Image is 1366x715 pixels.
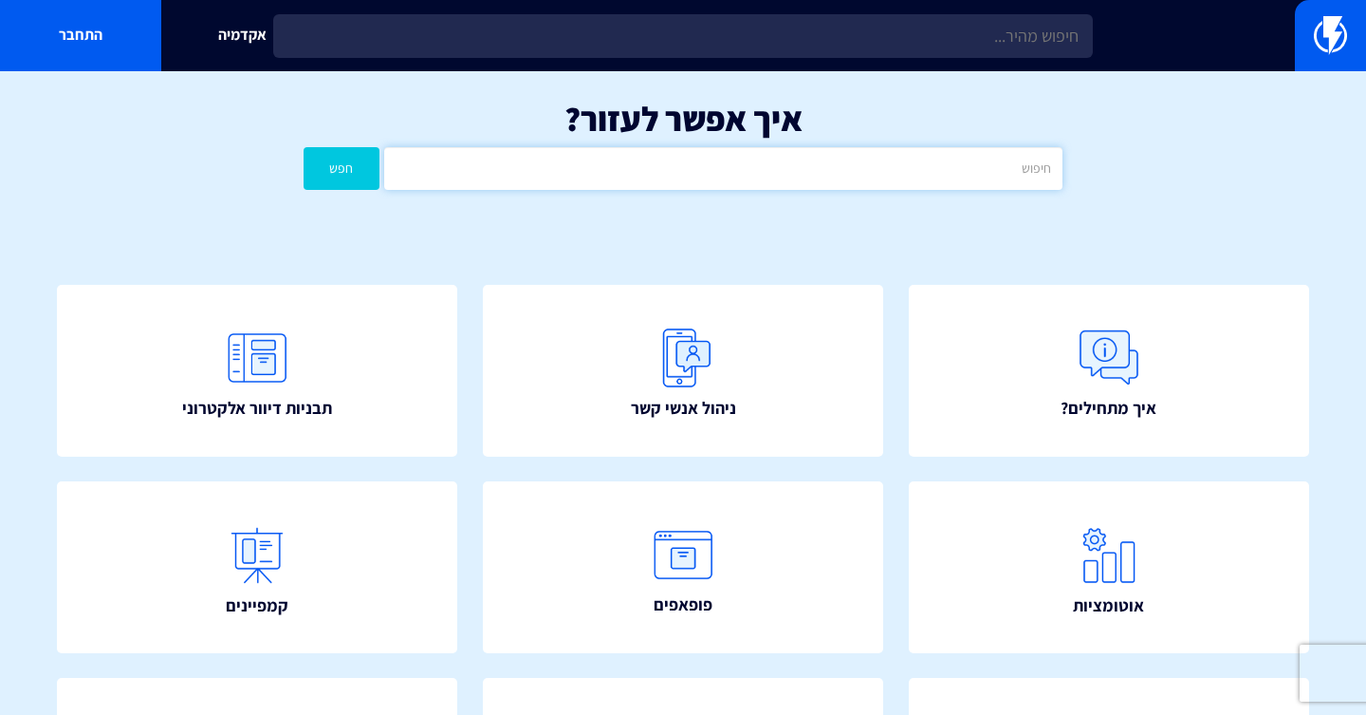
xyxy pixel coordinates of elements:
[273,14,1093,58] input: חיפוש מהיר...
[384,147,1062,190] input: חיפוש
[304,147,379,190] button: חפש
[483,285,883,457] a: ניהול אנשי קשר
[28,100,1338,138] h1: איך אפשר לעזור?
[631,396,736,421] span: ניהול אנשי קשר
[57,481,457,653] a: קמפיינים
[57,285,457,457] a: תבניות דיוור אלקטרוני
[1061,396,1156,421] span: איך מתחילים?
[483,481,883,653] a: פופאפים
[654,593,712,617] span: פופאפים
[1073,593,1144,618] span: אוטומציות
[182,396,332,421] span: תבניות דיוור אלקטרוני
[226,593,288,618] span: קמפיינים
[909,481,1309,653] a: אוטומציות
[909,285,1309,457] a: איך מתחילים?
